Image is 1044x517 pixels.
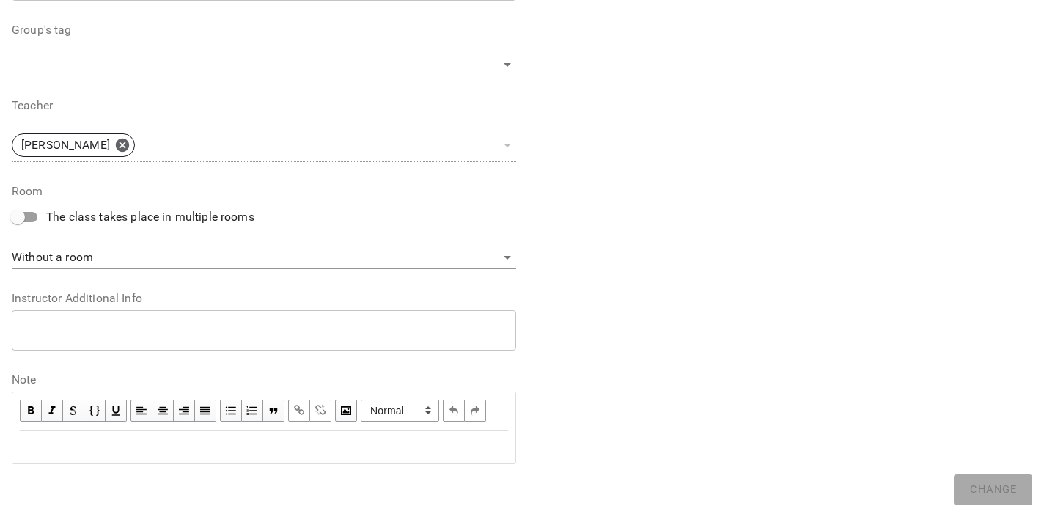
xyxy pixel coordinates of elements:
[310,400,331,422] button: Remove Link
[12,374,516,386] label: Note
[335,400,357,422] button: Image
[12,186,516,197] label: Room
[288,400,310,422] button: Link
[20,400,42,422] button: Bold
[63,400,84,422] button: Strikethrough
[46,208,254,226] span: The class takes place in multiple rooms
[130,400,152,422] button: Align Left
[361,400,439,422] span: Normal
[106,400,127,422] button: Underline
[220,400,242,422] button: UL
[12,100,516,111] label: Teacher
[174,400,195,422] button: Align Right
[42,400,63,422] button: Italic
[242,400,263,422] button: OL
[443,400,465,422] button: Undo
[84,400,106,422] button: Monospace
[12,24,516,36] label: Group's tag
[195,400,216,422] button: Align Justify
[152,400,174,422] button: Align Center
[12,129,516,162] div: [PERSON_NAME]
[12,246,516,270] div: Without a room
[263,400,284,422] button: Blockquote
[12,133,135,157] div: [PERSON_NAME]
[13,432,515,463] div: Edit text
[12,293,516,304] label: Instructor Additional Info
[465,400,486,422] button: Redo
[21,136,110,154] p: [PERSON_NAME]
